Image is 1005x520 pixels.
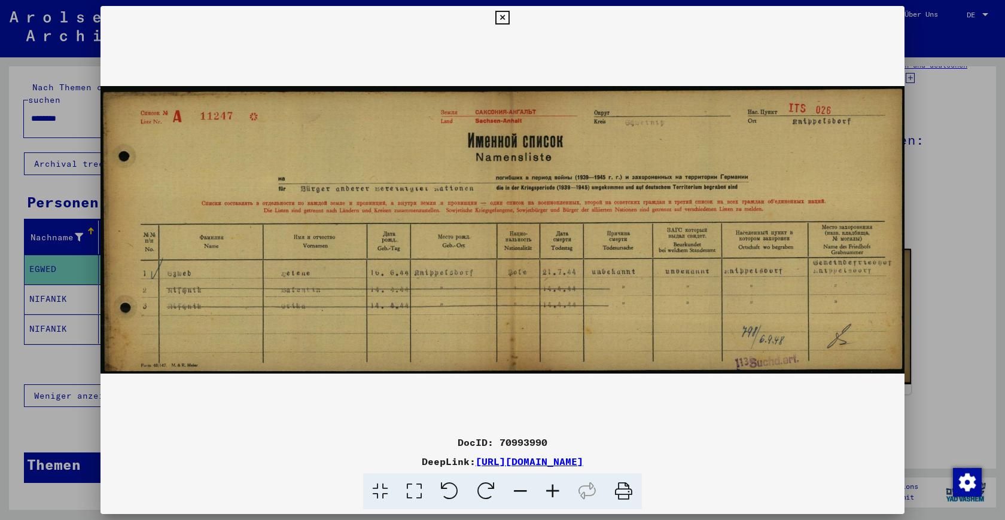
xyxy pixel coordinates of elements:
div: Zustimmung ändern [952,467,981,496]
img: Zustimmung ändern [953,468,982,497]
img: 001.jpg [100,30,904,430]
div: DeepLink: [100,454,904,469]
a: [URL][DOMAIN_NAME] [476,455,583,467]
div: DocID: 70993990 [100,435,904,449]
